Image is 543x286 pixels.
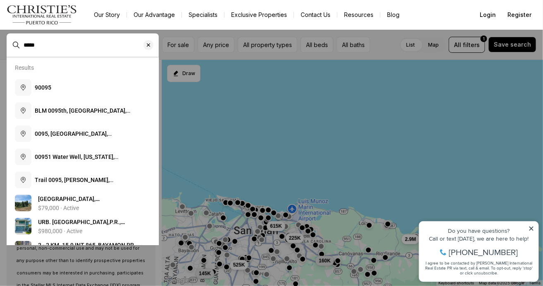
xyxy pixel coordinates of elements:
span: Trail 0095, [PERSON_NAME], [GEOGRAPHIC_DATA], [GEOGRAPHIC_DATA] [35,177,150,191]
button: Contact Us [294,9,337,21]
button: Login [475,7,501,23]
span: 0095, [GEOGRAPHIC_DATA], [GEOGRAPHIC_DATA], [GEOGRAPHIC_DATA] [35,130,150,145]
a: Blog [380,9,406,21]
button: 90095 [12,76,154,99]
a: Exclusive Properties [225,9,294,21]
a: View details: URB. RIVIERA VILLAGE BAYAMON,P.R. [12,215,154,238]
span: BLM 0095th, [GEOGRAPHIC_DATA], [GEOGRAPHIC_DATA], [GEOGRAPHIC_DATA] [35,107,150,122]
div: Do you have questions? [9,19,120,24]
span: Login [480,12,496,18]
span: [PHONE_NUMBER] [34,39,103,47]
button: Trail 0095, [PERSON_NAME], [GEOGRAPHIC_DATA], [GEOGRAPHIC_DATA] [12,168,154,191]
a: Our Story [87,9,127,21]
p: $79,000 · Active [38,205,79,211]
img: logo [7,5,77,25]
button: Clear search input [144,34,158,56]
button: Register [502,7,536,23]
span: [GEOGRAPHIC_DATA], [GEOGRAPHIC_DATA], 00954 [38,196,113,210]
span: Register [507,12,531,18]
a: Our Advantage [127,9,182,21]
div: Call or text [DATE], we are here to help! [9,26,120,32]
a: View details: 2 - 2 KM. 15.9 INT 865 [12,238,154,261]
span: I agree to be contacted by [PERSON_NAME] International Real Estate PR via text, call & email. To ... [10,51,118,66]
p: Results [15,64,34,71]
a: Specialists [182,9,224,21]
span: 2 - 2 KM. 15.9 INT 865, BAYAMON PR, 00957 [38,242,139,257]
a: Resources [337,9,380,21]
span: URB. [GEOGRAPHIC_DATA],P.R., [GEOGRAPHIC_DATA], 00959 [38,219,125,234]
span: 90095 [35,84,51,91]
button: BLM 0095th, [GEOGRAPHIC_DATA], [GEOGRAPHIC_DATA], [GEOGRAPHIC_DATA] [12,99,154,122]
a: View details: HACIENDA VISTA VERDE [12,191,154,215]
button: 00951 Water Well, [US_STATE], [GEOGRAPHIC_DATA] [12,145,154,168]
span: 00951 Water Well, [US_STATE], [GEOGRAPHIC_DATA] [35,154,118,168]
p: $980,000 · Active [38,228,82,234]
button: 0095, [GEOGRAPHIC_DATA], [GEOGRAPHIC_DATA], [GEOGRAPHIC_DATA] [12,122,154,145]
